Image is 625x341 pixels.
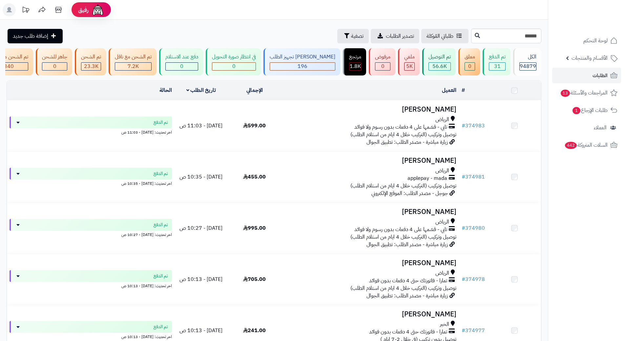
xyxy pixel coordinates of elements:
span: 705.00 [243,275,266,283]
span: 196 [298,62,307,70]
div: اخر تحديث: [DATE] - 10:13 ص [10,333,172,340]
div: 0 [465,63,475,70]
div: تم الشحن [81,53,101,61]
span: تم الدفع [154,222,168,228]
span: تمارا - فاتورتك حتى 4 دفعات بدون فوائد [369,328,447,336]
span: # [462,327,465,334]
span: السلات المتروكة [564,140,608,150]
div: اخر تحديث: [DATE] - 10:13 ص [10,282,172,289]
div: تم التوصيل [428,53,451,61]
span: 455.00 [243,173,266,181]
span: الرياض [435,116,449,123]
span: تم الدفع [154,273,168,279]
div: ملغي [404,53,415,61]
a: إضافة طلب جديد [8,29,63,43]
a: #374977 [462,327,485,334]
a: تاريخ الطلب [186,86,216,94]
span: تم الدفع [154,324,168,330]
span: 23.3K [84,62,98,70]
div: 0 [375,63,390,70]
a: تم الشحن 23.3K [73,48,107,75]
a: دفع عند الاستلام 0 [158,48,204,75]
div: اخر تحديث: [DATE] - 10:35 ص [10,180,172,186]
span: تابي - قسّمها على 4 دفعات بدون رسوم ولا فوائد [354,226,447,233]
h3: [PERSON_NAME] [284,310,456,318]
span: 31 [494,62,501,70]
span: 13 [561,90,570,97]
span: المراجعات والأسئلة [560,88,608,97]
span: الأقسام والمنتجات [572,53,608,63]
h3: [PERSON_NAME] [284,106,456,113]
a: الكل94879 [512,48,543,75]
a: #374981 [462,173,485,181]
span: 0 [381,62,385,70]
button: تصفية [337,29,369,43]
span: # [462,173,465,181]
span: 5K [406,62,413,70]
span: الرياض [435,269,449,277]
div: 0 [166,63,198,70]
span: # [462,224,465,232]
div: 0 [42,63,67,70]
span: توصيل وتركيب (التركيب خلال 4 ايام من استلام الطلب) [350,233,456,241]
a: جاهز للشحن 0 [34,48,73,75]
span: 0 [180,62,183,70]
span: توصيل وتركيب (التركيب خلال 4 ايام من استلام الطلب) [350,131,456,139]
span: [DATE] - 10:35 ص [179,173,222,181]
div: اخر تحديث: [DATE] - 10:27 ص [10,231,172,238]
span: الخبر [440,321,449,328]
div: جاهز للشحن [42,53,67,61]
span: [DATE] - 11:03 ص [179,122,222,130]
a: الطلبات [552,68,621,83]
a: [PERSON_NAME] تجهيز الطلب 196 [262,48,342,75]
span: طلبات الإرجاع [572,106,608,115]
a: العملاء [552,120,621,136]
span: 0 [53,62,56,70]
a: تم الدفع 31 [481,48,512,75]
span: [DATE] - 10:13 ص [179,275,222,283]
a: لوحة التحكم [552,33,621,49]
img: ai-face.png [91,3,104,16]
a: الحالة [159,86,172,94]
span: الطلبات [593,71,608,80]
span: تابي - قسّمها على 4 دفعات بدون رسوم ولا فوائد [354,123,447,131]
span: 442 [565,142,577,149]
span: توصيل وتركيب (التركيب خلال 4 ايام من استلام الطلب) [350,182,456,190]
div: 56583 [429,63,450,70]
span: 599.00 [243,122,266,130]
span: 56.6K [432,62,447,70]
a: #374978 [462,275,485,283]
span: توصيل وتركيب (التركيب خلال 4 ايام من استلام الطلب) [350,284,456,292]
h3: [PERSON_NAME] [284,157,456,164]
a: #374980 [462,224,485,232]
a: تحديثات المنصة [17,3,34,18]
span: جوجل - مصدر الطلب: الموقع الإلكتروني [371,189,448,197]
div: 196 [270,63,335,70]
a: طلباتي المُوكلة [421,29,469,43]
span: 1 [573,107,580,114]
div: في انتظار صورة التحويل [212,53,256,61]
a: المراجعات والأسئلة13 [552,85,621,101]
h3: [PERSON_NAME] [284,259,456,267]
div: [PERSON_NAME] تجهيز الطلب [270,53,335,61]
span: 340 [4,62,14,70]
span: العملاء [594,123,607,132]
span: # [462,122,465,130]
div: 7223 [115,63,151,70]
img: logo-2.png [580,17,619,31]
div: دفع عند الاستلام [165,53,198,61]
span: # [462,275,465,283]
span: تصدير الطلبات [386,32,414,40]
div: تم الشحن مع ناقل [115,53,152,61]
span: تم الدفع [154,170,168,177]
span: لوحة التحكم [583,36,608,45]
div: 0 [212,63,256,70]
a: تصدير الطلبات [371,29,419,43]
div: 23349 [81,63,101,70]
div: مرتجع [349,53,361,61]
span: 0 [232,62,236,70]
span: 241.00 [243,327,266,334]
div: 4969 [405,63,414,70]
span: applepay - mada [407,175,447,182]
div: الكل [519,53,536,61]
